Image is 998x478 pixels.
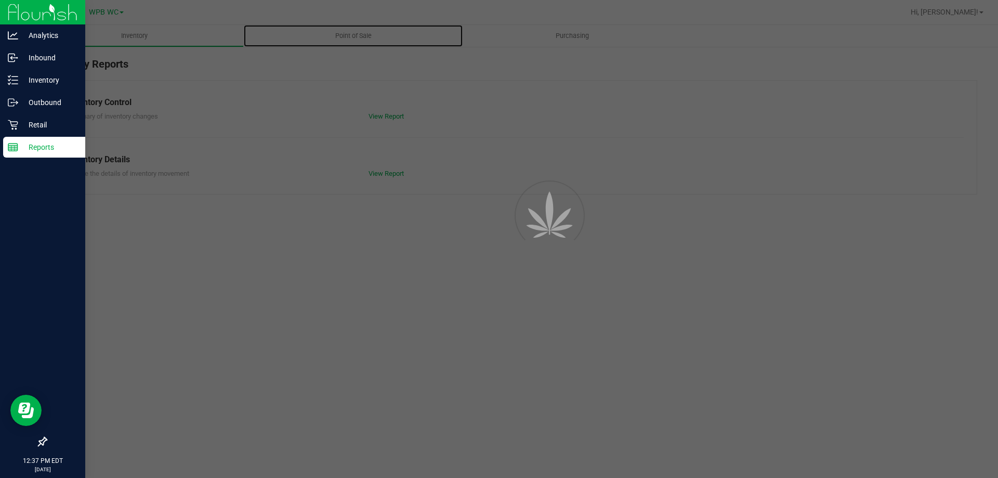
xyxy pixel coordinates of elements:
p: Outbound [18,96,81,109]
inline-svg: Analytics [8,30,18,41]
p: [DATE] [5,466,81,473]
iframe: Resource center [10,395,42,426]
p: Inbound [18,51,81,64]
inline-svg: Outbound [8,97,18,108]
p: Inventory [18,74,81,86]
p: 12:37 PM EDT [5,456,81,466]
p: Retail [18,119,81,131]
inline-svg: Reports [8,142,18,152]
inline-svg: Retail [8,120,18,130]
inline-svg: Inbound [8,53,18,63]
inline-svg: Inventory [8,75,18,85]
p: Reports [18,141,81,153]
p: Analytics [18,29,81,42]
